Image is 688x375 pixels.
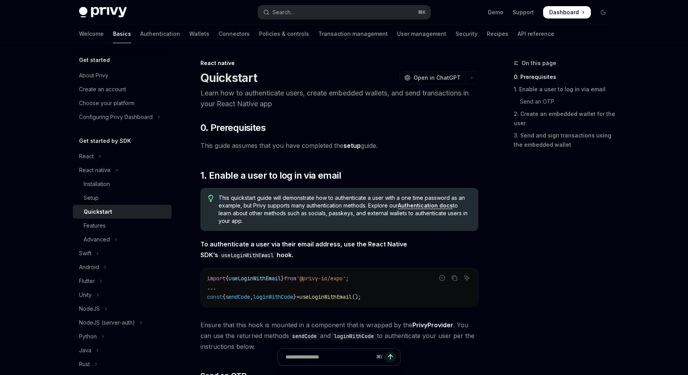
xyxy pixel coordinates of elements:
[73,110,172,124] button: Toggle Configuring Privy Dashboard section
[225,275,229,282] span: {
[414,74,461,82] span: Open in ChatGPT
[79,332,97,341] div: Python
[284,275,296,282] span: from
[253,293,293,300] span: loginWithCode
[385,352,396,362] button: Send message
[543,6,591,18] a: Dashboard
[73,274,172,288] button: Toggle Flutter section
[437,273,447,283] button: Report incorrect code
[398,202,453,209] a: Authentication docs
[296,293,299,300] span: =
[219,25,250,43] a: Connectors
[346,275,349,282] span: ;
[73,96,172,110] a: Choose your platform
[73,191,172,205] a: Setup
[418,9,426,15] span: ⌘ K
[456,25,478,43] a: Security
[79,249,91,258] div: Swift
[73,233,172,246] button: Toggle Advanced section
[84,221,106,230] div: Features
[514,129,616,151] a: 3. Send and sign transactions using the embedded wallet
[79,152,94,161] div: React
[73,69,172,82] a: About Privy
[84,207,112,216] div: Quickstart
[73,330,172,343] button: Toggle Python section
[73,205,172,219] a: Quickstart
[200,169,341,182] span: 1. Enable a user to log in via email
[79,25,104,43] a: Welcome
[286,348,373,365] input: Ask a question...
[487,25,508,43] a: Recipes
[200,88,478,109] p: Learn how to authenticate users, create embedded wallets, and send transactions in your React Nat...
[200,240,407,259] strong: To authenticate a user via their email address, use the React Native SDK’s hook.
[73,177,172,191] a: Installation
[399,71,465,84] button: Open in ChatGPT
[73,302,172,316] button: Toggle NodeJS section
[549,8,579,16] span: Dashboard
[79,85,126,94] div: Create an account
[79,112,153,122] div: Configuring Privy Dashboard
[200,320,478,352] span: Ensure that this hook is mounted in a component that is wrapped by the . You can use the returned...
[189,25,209,43] a: Wallets
[73,246,172,260] button: Toggle Swift section
[200,71,257,85] h1: Quickstart
[518,25,554,43] a: API reference
[73,82,172,96] a: Create an account
[293,293,296,300] span: }
[207,284,216,291] span: ...
[73,343,172,357] button: Toggle Java section
[73,260,172,274] button: Toggle Android section
[343,142,361,150] a: setup
[79,360,90,369] div: Rust
[514,95,616,108] a: Send an OTP
[229,275,281,282] span: useLoginWithEmail
[259,25,309,43] a: Policies & controls
[79,346,91,355] div: Java
[73,357,172,371] button: Toggle Rust section
[219,194,470,225] span: This quickstart guide will demonstrate how to authenticate a user with a one time password as an ...
[84,193,99,203] div: Setup
[222,293,225,300] span: {
[218,251,277,259] code: useLoginWithEmail
[79,71,108,80] div: About Privy
[84,179,110,189] div: Installation
[514,83,616,95] a: 1. Enable a user to log in via email
[79,318,135,327] div: NodeJS (server-auth)
[73,149,172,163] button: Toggle React section
[514,108,616,129] a: 2. Create an embedded wallet for the user
[73,316,172,330] button: Toggle NodeJS (server-auth) section
[73,219,172,233] a: Features
[79,290,92,300] div: Unity
[521,59,556,68] span: On this page
[200,59,478,67] div: React native
[79,99,135,108] div: Choose your platform
[79,263,99,272] div: Android
[225,293,250,300] span: sendCode
[331,332,377,340] code: loginWithCode
[258,5,431,19] button: Open search
[514,71,616,83] a: 0. Prerequisites
[207,275,225,282] span: import
[208,195,214,202] svg: Tip
[200,140,478,151] span: This guide assumes that you have completed the guide.
[513,8,534,16] a: Support
[140,25,180,43] a: Authentication
[84,235,110,244] div: Advanced
[207,293,222,300] span: const
[273,8,294,17] div: Search...
[79,136,131,146] h5: Get started by SDK
[397,25,446,43] a: User management
[200,122,266,134] span: 0. Prerequisites
[299,293,352,300] span: useLoginWithEmail
[281,275,284,282] span: }
[73,288,172,302] button: Toggle Unity section
[73,163,172,177] button: Toggle React native section
[79,55,110,65] h5: Get started
[296,275,346,282] span: '@privy-io/expo'
[597,6,609,18] button: Toggle dark mode
[318,25,388,43] a: Transaction management
[79,166,111,175] div: React native
[289,332,320,340] code: sendCode
[449,273,459,283] button: Copy the contents from the code block
[488,8,503,16] a: Demo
